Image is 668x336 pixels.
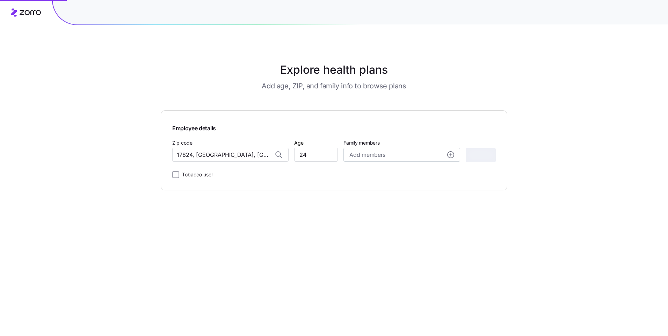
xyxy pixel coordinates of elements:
[343,148,460,162] button: Add membersadd icon
[262,81,406,91] h3: Add age, ZIP, and family info to browse plans
[343,139,460,146] span: Family members
[172,122,216,133] span: Employee details
[178,61,490,78] h1: Explore health plans
[447,151,454,158] svg: add icon
[349,151,385,159] span: Add members
[179,170,213,179] label: Tobacco user
[172,139,193,147] label: Zip code
[294,139,304,147] label: Age
[294,148,338,162] input: Age
[172,148,289,162] input: Zip code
